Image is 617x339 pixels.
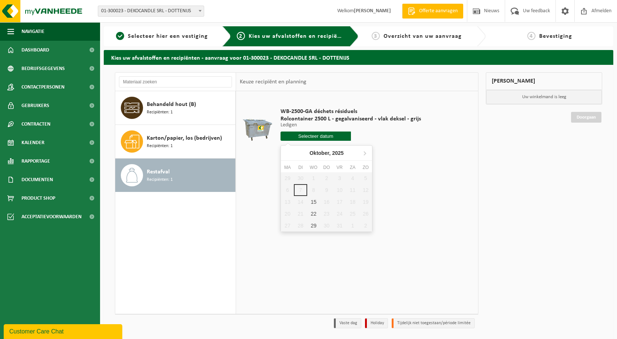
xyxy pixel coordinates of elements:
h2: Kies uw afvalstoffen en recipiënten - aanvraag voor 01-300023 - DEKOCANDLE SRL - DOTTENIJS [104,50,613,64]
span: Restafval [147,167,170,176]
li: Holiday [365,318,388,328]
div: Keuze recipiënt en planning [236,73,310,91]
span: 4 [527,32,535,40]
div: vr [333,164,346,171]
p: Ledigen [281,123,421,128]
span: Behandeld hout (B) [147,100,196,109]
strong: [PERSON_NAME] [354,8,391,14]
input: Selecteer datum [281,132,351,141]
span: WB-2500-GA déchets résiduels [281,108,421,115]
div: wo [307,164,320,171]
span: Bedrijfsgegevens [21,59,65,78]
span: 3 [372,32,380,40]
div: za [346,164,359,171]
li: Vaste dag [334,318,361,328]
a: Offerte aanvragen [402,4,463,19]
span: Offerte aanvragen [417,7,460,15]
span: Rapportage [21,152,50,170]
span: 1 [116,32,124,40]
span: Navigatie [21,22,44,41]
span: Documenten [21,170,53,189]
span: Recipiënten: 1 [147,143,173,150]
input: Materiaal zoeken [119,76,232,87]
div: 29 [307,220,320,232]
a: 1Selecteer hier een vestiging [107,32,216,41]
a: Doorgaan [571,112,601,123]
span: Acceptatievoorwaarden [21,207,82,226]
span: Contactpersonen [21,78,64,96]
button: Behandeld hout (B) Recipiënten: 1 [115,91,236,125]
i: 2025 [332,150,344,156]
div: do [320,164,333,171]
span: Dashboard [21,41,49,59]
div: ma [281,164,294,171]
span: 01-300023 - DEKOCANDLE SRL - DOTTENIJS [98,6,204,16]
span: Contracten [21,115,50,133]
span: Kalender [21,133,44,152]
p: Uw winkelmand is leeg [486,90,602,104]
span: Selecteer hier een vestiging [128,33,208,39]
div: 15 [307,196,320,208]
div: [PERSON_NAME] [486,72,602,90]
span: Bevestiging [539,33,572,39]
iframe: chat widget [4,323,124,339]
span: Rolcontainer 2500 L - gegalvaniseerd - vlak deksel - grijs [281,115,421,123]
span: Recipiënten: 1 [147,109,173,116]
div: di [294,164,307,171]
button: Restafval Recipiënten: 1 [115,159,236,192]
span: 01-300023 - DEKOCANDLE SRL - DOTTENIJS [98,6,204,17]
li: Tijdelijk niet toegestaan/période limitée [392,318,475,328]
span: Karton/papier, los (bedrijven) [147,134,222,143]
span: Recipiënten: 1 [147,176,173,183]
button: Karton/papier, los (bedrijven) Recipiënten: 1 [115,125,236,159]
div: zo [359,164,372,171]
span: Gebruikers [21,96,49,115]
div: 22 [307,208,320,220]
div: Oktober, [306,147,346,159]
span: Overzicht van uw aanvraag [384,33,462,39]
span: 2 [237,32,245,40]
span: Kies uw afvalstoffen en recipiënten [249,33,351,39]
span: Product Shop [21,189,55,207]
